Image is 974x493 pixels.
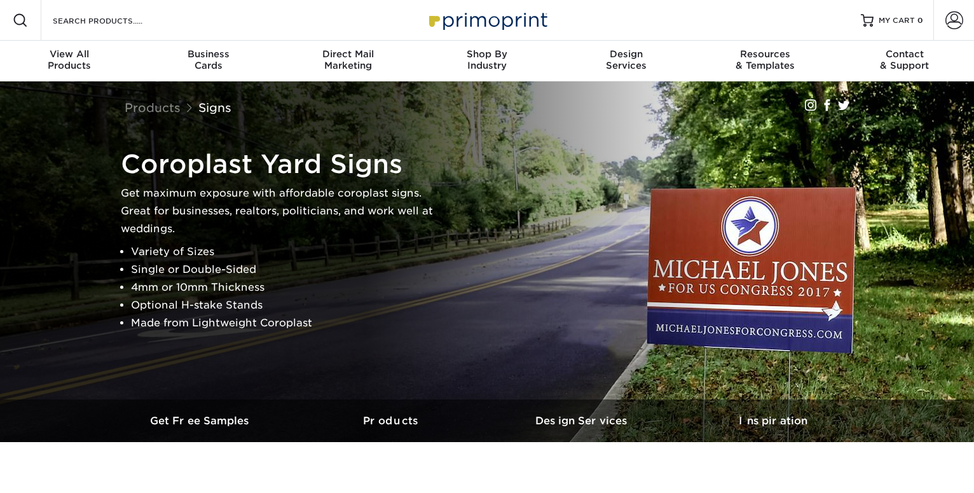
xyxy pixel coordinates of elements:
[131,314,439,332] li: Made from Lightweight Coroplast
[556,48,696,60] span: Design
[835,48,974,60] span: Contact
[106,415,296,427] h3: Get Free Samples
[51,13,175,28] input: SEARCH PRODUCTS.....
[296,415,487,427] h3: Products
[696,48,835,71] div: & Templates
[418,48,557,60] span: Shop By
[835,48,974,71] div: & Support
[678,399,868,442] a: Inspiration
[139,48,278,60] span: Business
[487,415,678,427] h3: Design Services
[678,415,868,427] h3: Inspiration
[106,399,296,442] a: Get Free Samples
[198,101,231,115] a: Signs
[131,261,439,279] li: Single or Double-Sided
[696,41,835,81] a: Resources& Templates
[696,48,835,60] span: Resources
[296,399,487,442] a: Products
[418,48,557,71] div: Industry
[278,48,418,60] span: Direct Mail
[139,41,278,81] a: BusinessCards
[556,41,696,81] a: DesignServices
[835,41,974,81] a: Contact& Support
[131,243,439,261] li: Variety of Sizes
[423,6,551,34] img: Primoprint
[131,279,439,296] li: 4mm or 10mm Thickness
[139,48,278,71] div: Cards
[556,48,696,71] div: Services
[278,48,418,71] div: Marketing
[879,15,915,26] span: MY CART
[121,149,439,179] h1: Coroplast Yard Signs
[487,399,678,442] a: Design Services
[121,184,439,238] p: Get maximum exposure with affordable coroplast signs. Great for businesses, realtors, politicians...
[418,41,557,81] a: Shop ByIndustry
[917,16,923,25] span: 0
[131,296,439,314] li: Optional H-stake Stands
[125,101,181,115] a: Products
[278,41,418,81] a: Direct MailMarketing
